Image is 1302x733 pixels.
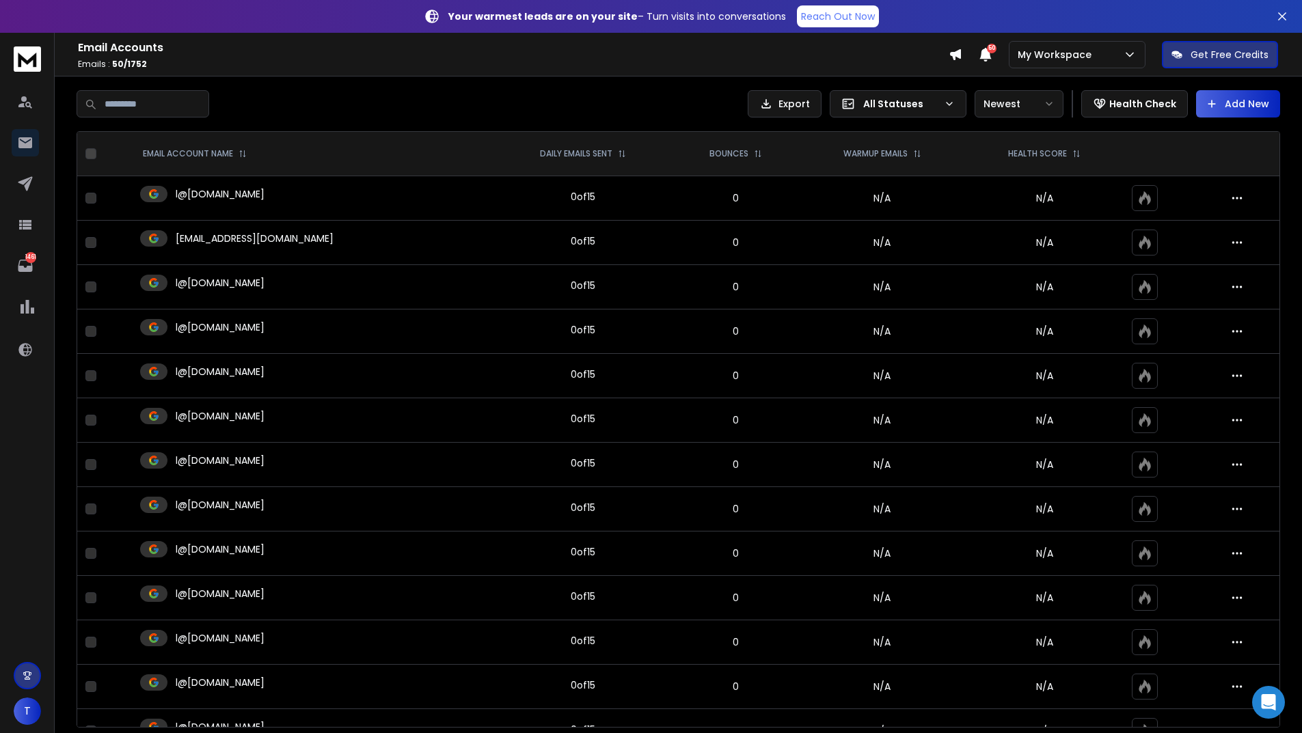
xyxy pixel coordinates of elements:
p: N/A [974,413,1115,427]
p: [EMAIL_ADDRESS][DOMAIN_NAME] [176,232,334,245]
p: 0 [682,547,791,560]
div: 0 of 15 [571,323,595,337]
p: N/A [974,680,1115,693]
button: Export [748,90,822,117]
td: N/A [798,354,966,398]
td: N/A [798,309,966,354]
p: N/A [974,369,1115,383]
p: 0 [682,680,791,693]
button: Get Free Credits [1162,41,1278,68]
h1: Email Accounts [78,40,949,56]
td: N/A [798,221,966,265]
button: Newest [975,90,1063,117]
div: 0 of 15 [571,456,595,470]
p: All Statuses [863,97,938,111]
p: N/A [974,635,1115,649]
p: N/A [974,324,1115,338]
a: Reach Out Now [797,5,879,27]
p: l@[DOMAIN_NAME] [176,676,265,689]
div: Open Intercom Messenger [1252,686,1285,719]
p: 0 [682,458,791,471]
div: 0 of 15 [571,368,595,381]
div: 0 of 15 [571,412,595,426]
p: l@[DOMAIN_NAME] [176,542,265,556]
p: Health Check [1109,97,1176,111]
td: N/A [798,531,966,576]
button: T [14,697,41,725]
p: HEALTH SCORE [1008,148,1067,159]
p: N/A [974,547,1115,560]
p: Emails : [78,59,949,70]
p: l@[DOMAIN_NAME] [176,498,265,512]
td: N/A [798,665,966,709]
p: 0 [682,413,791,427]
p: DAILY EMAILS SENT [540,148,612,159]
button: Health Check [1081,90,1188,117]
p: – Turn visits into conversations [448,10,786,23]
img: logo [14,46,41,72]
p: 0 [682,369,791,383]
p: N/A [974,591,1115,605]
p: My Workspace [1018,48,1097,61]
td: N/A [798,576,966,620]
td: N/A [798,443,966,487]
td: N/A [798,487,966,531]
p: WARMUP EMAILS [843,148,908,159]
p: l@[DOMAIN_NAME] [176,365,265,378]
p: l@[DOMAIN_NAME] [176,409,265,423]
p: 0 [682,502,791,516]
div: 0 of 15 [571,190,595,204]
td: N/A [798,620,966,665]
strong: Your warmest leads are on your site [448,10,638,23]
button: Add New [1196,90,1280,117]
p: Reach Out Now [801,10,875,23]
p: 0 [682,280,791,294]
p: 0 [682,591,791,605]
p: N/A [974,502,1115,516]
p: l@[DOMAIN_NAME] [176,187,265,201]
p: 0 [682,635,791,649]
p: 1461 [25,252,36,263]
p: l@[DOMAIN_NAME] [176,454,265,467]
span: 50 [987,44,996,53]
p: BOUNCES [709,148,748,159]
div: 0 of 15 [571,678,595,692]
p: Get Free Credits [1191,48,1269,61]
p: N/A [974,458,1115,471]
p: l@[DOMAIN_NAME] [176,587,265,600]
p: N/A [974,280,1115,294]
p: l@[DOMAIN_NAME] [176,631,265,645]
div: 0 of 15 [571,590,595,603]
p: 0 [682,236,791,249]
p: 0 [682,324,791,338]
a: 1461 [12,252,39,279]
p: 0 [682,191,791,205]
div: 0 of 15 [571,234,595,248]
p: l@[DOMAIN_NAME] [176,276,265,290]
td: N/A [798,398,966,443]
td: N/A [798,265,966,309]
div: 0 of 15 [571,279,595,292]
div: 0 of 15 [571,545,595,559]
p: l@[DOMAIN_NAME] [176,320,265,334]
div: 0 of 15 [571,501,595,514]
div: EMAIL ACCOUNT NAME [143,148,247,159]
p: N/A [974,236,1115,249]
div: 0 of 15 [571,634,595,648]
span: 50 / 1752 [112,58,147,70]
td: N/A [798,176,966,221]
p: N/A [974,191,1115,205]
